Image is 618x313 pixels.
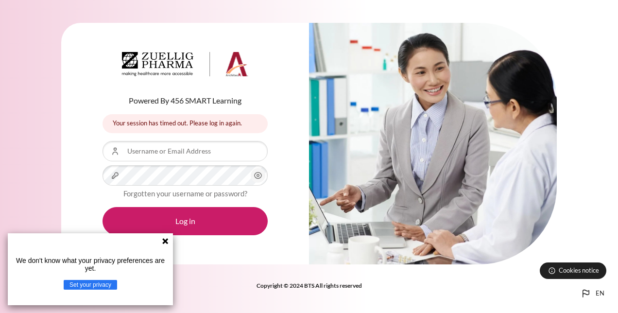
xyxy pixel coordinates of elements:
input: Username or Email Address [103,141,268,161]
p: Powered By 456 SMART Learning [103,95,268,106]
span: en [596,289,604,298]
a: Forgotten your username or password? [123,189,247,198]
a: Architeck [122,52,248,80]
strong: Copyright © 2024 BTS All rights reserved [257,282,362,289]
p: We don't know what your privacy preferences are yet. [12,257,169,272]
button: Languages [576,284,608,303]
img: Architeck [122,52,248,76]
span: Cookies notice [559,266,599,275]
button: Log in [103,207,268,235]
button: Cookies notice [540,262,606,279]
button: Set your privacy [64,280,117,290]
div: Your session has timed out. Please log in again. [103,114,268,133]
